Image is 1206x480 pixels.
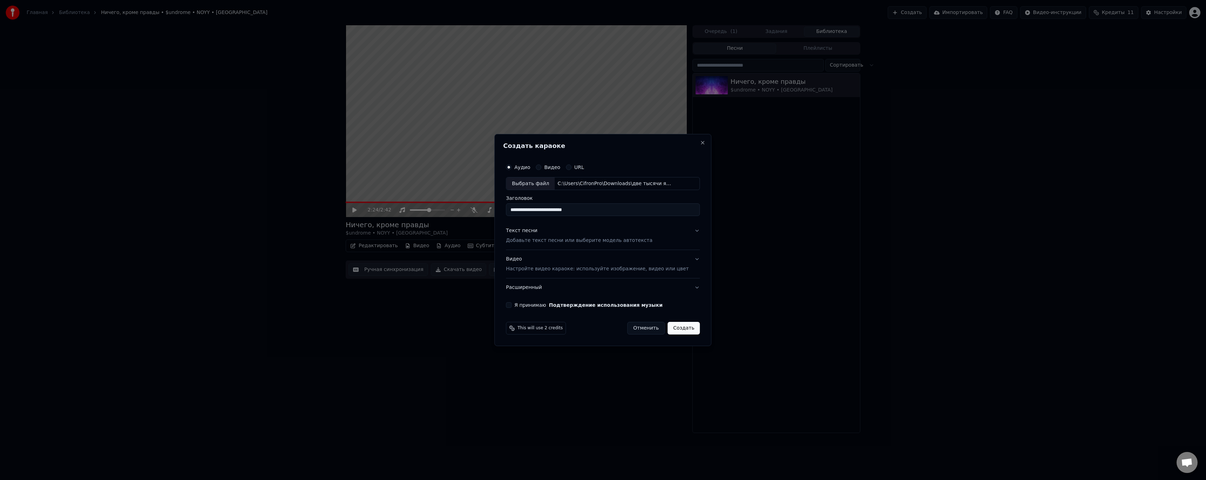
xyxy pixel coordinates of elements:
label: Аудио [514,165,530,170]
button: Текст песниДобавьте текст песни или выберите модель автотекста [506,222,700,250]
button: Создать [668,322,700,334]
p: Настройте видео караоке: используйте изображение, видео или цвет [506,265,689,272]
p: Добавьте текст песни или выберите модель автотекста [506,237,652,244]
button: Я принимаю [549,303,663,307]
span: This will use 2 credits [517,325,563,331]
div: Выбрать файл [506,177,555,190]
label: URL [574,165,584,170]
div: C:\Users\CifronPro\Downloads\две тысячи ярдов - Атмосферно.mp3 [555,180,674,187]
div: Текст песни [506,228,537,235]
button: Расширенный [506,278,700,297]
button: ВидеоНастройте видео караоке: используйте изображение, видео или цвет [506,250,700,278]
label: Видео [544,165,560,170]
label: Заголовок [506,196,700,201]
label: Я принимаю [514,303,663,307]
div: Видео [506,256,689,273]
h2: Создать караоке [503,143,703,149]
button: Отменить [627,322,665,334]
